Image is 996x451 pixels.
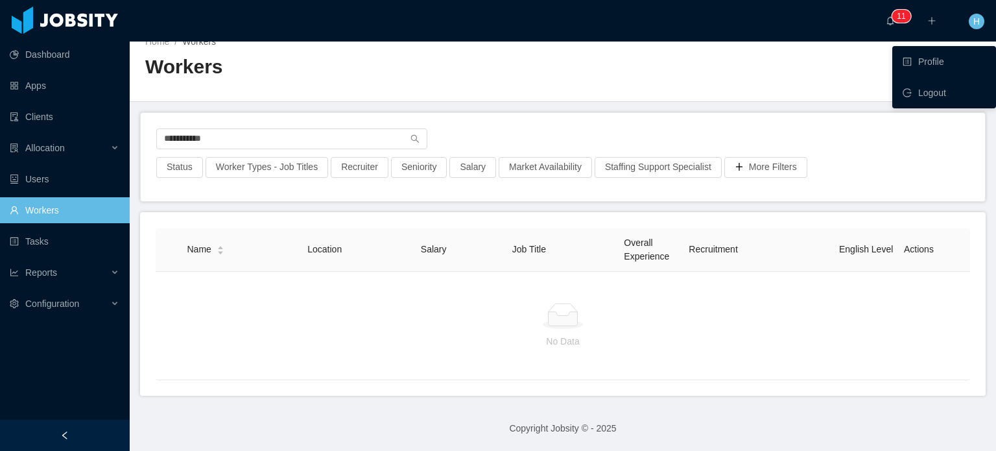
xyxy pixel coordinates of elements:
span: Name [187,243,211,256]
p: No Data [166,334,960,348]
a: Home [145,36,169,47]
i: icon: bell [886,16,895,25]
span: H [973,14,980,29]
a: icon: auditClients [10,104,119,130]
a: icon: pie-chartDashboard [10,42,119,67]
a: icon: robotUsers [10,166,119,192]
button: Staffing Support Specialist [595,157,722,178]
i: icon: solution [10,143,19,152]
span: / [174,36,177,47]
span: Logout [918,88,946,98]
button: icon: plusMore Filters [724,157,807,178]
i: icon: plus [927,16,936,25]
p: 1 [901,10,906,23]
span: Recruitment [689,244,737,254]
span: Reports [25,267,57,278]
i: icon: caret-down [217,249,224,253]
span: Workers [182,36,216,47]
span: Allocation [25,143,65,153]
a: icon: profileProfile [903,49,986,75]
span: Job Title [512,244,546,254]
footer: Copyright Jobsity © - 2025 [130,406,996,451]
span: Overall Experience [624,238,669,262]
sup: 11 [892,10,910,23]
i: icon: setting [10,299,19,308]
a: icon: userWorkers [10,197,119,223]
button: Recruiter [331,157,388,178]
span: Configuration [25,299,79,309]
span: Location [307,244,342,254]
button: Worker Types - Job Titles [206,157,328,178]
i: icon: logout [903,88,912,97]
button: Status [156,157,203,178]
a: icon: appstoreApps [10,73,119,99]
span: English Level [839,244,893,254]
h2: Workers [145,54,563,80]
i: icon: line-chart [10,268,19,277]
span: Salary [421,244,447,254]
button: Salary [449,157,496,178]
i: icon: caret-up [217,245,224,249]
button: Seniority [391,157,447,178]
button: Market Availability [499,157,592,178]
p: 1 [897,10,901,23]
i: icon: search [410,134,420,143]
a: icon: profileTasks [10,228,119,254]
div: Sort [217,244,224,253]
span: Actions [904,244,934,254]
